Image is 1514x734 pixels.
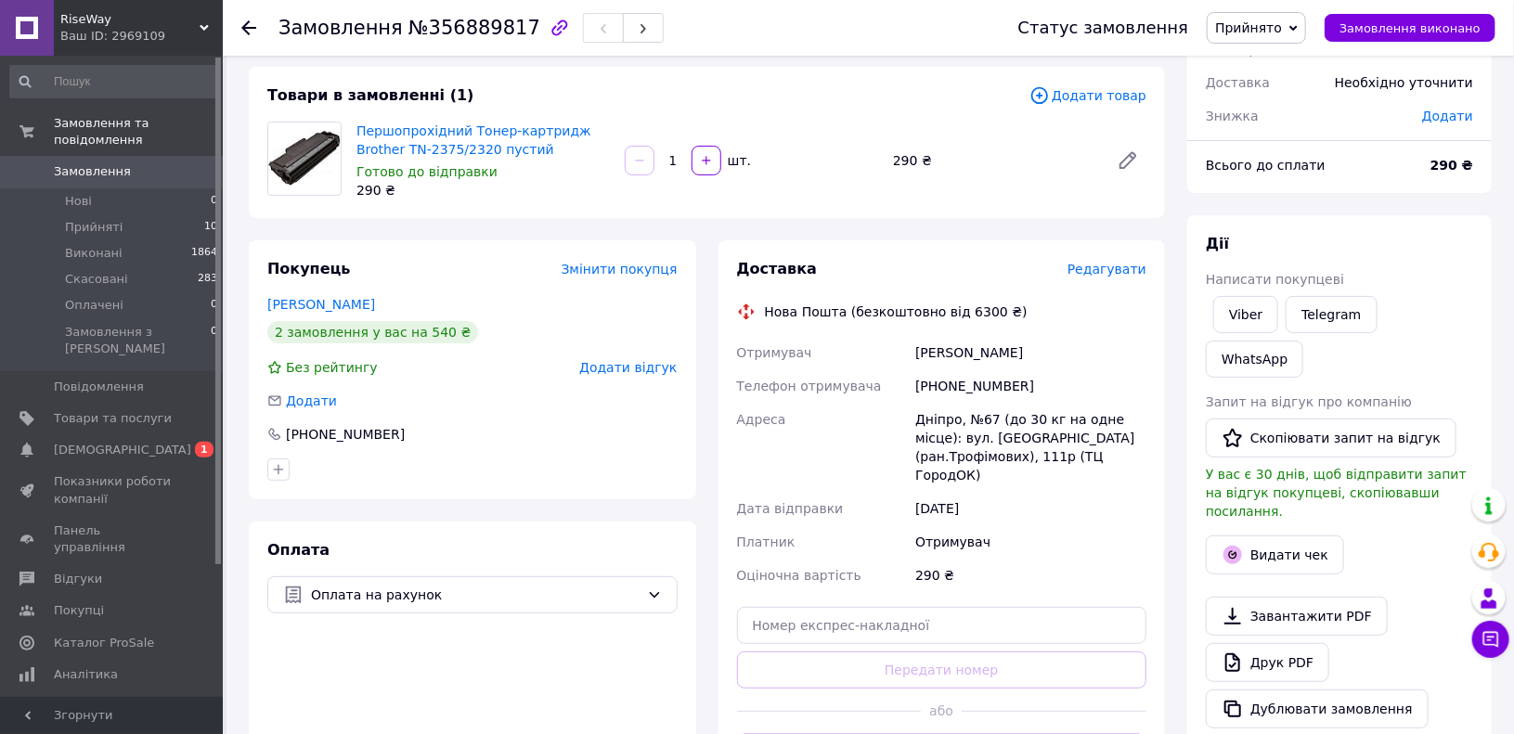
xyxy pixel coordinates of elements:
[737,501,844,516] span: Дата відправки
[1029,85,1146,106] span: Додати товар
[65,324,211,357] span: Замовлення з [PERSON_NAME]
[1206,643,1329,682] a: Друк PDF
[267,297,375,312] a: [PERSON_NAME]
[211,297,217,314] span: 0
[737,260,818,277] span: Доставка
[54,473,172,507] span: Показники роботи компанії
[737,412,786,427] span: Адреса
[54,115,223,148] span: Замовлення та повідомлення
[1422,109,1473,123] span: Додати
[356,164,498,179] span: Готово до відправки
[912,336,1150,369] div: [PERSON_NAME]
[723,151,753,170] div: шт.
[60,28,223,45] div: Ваш ID: 2969109
[1206,235,1229,252] span: Дії
[1109,142,1146,179] a: Редагувати
[921,702,962,720] span: або
[65,193,92,210] span: Нові
[737,379,882,393] span: Телефон отримувача
[268,131,341,186] img: Першопрохідний Тонер-картридж Brother TN-2375/2320 пустий
[311,585,640,605] span: Оплата на рахунок
[1430,158,1473,173] b: 290 ₴
[65,219,123,236] span: Прийняті
[912,492,1150,525] div: [DATE]
[60,11,200,28] span: RiseWay
[1206,341,1303,378] a: WhatsApp
[1472,621,1509,658] button: Чат з покупцем
[9,65,219,98] input: Пошук
[760,303,1032,321] div: Нова Пошта (безкоштовно від 6300 ₴)
[211,324,217,357] span: 0
[1206,419,1456,457] button: Скопіювати запит на відгук
[1206,535,1344,574] button: Видати чек
[1215,20,1282,35] span: Прийнято
[65,271,128,288] span: Скасовані
[737,607,1147,644] input: Номер експрес-накладної
[54,571,102,587] span: Відгуки
[1325,14,1495,42] button: Замовлення виконано
[1068,262,1146,277] span: Редагувати
[737,568,861,583] span: Оціночна вартість
[54,442,191,458] span: [DEMOGRAPHIC_DATA]
[267,86,474,104] span: Товари в замовленні (1)
[408,17,540,39] span: №356889817
[1206,109,1259,123] span: Знижка
[579,360,677,375] span: Додати відгук
[195,442,214,457] span: 1
[54,635,154,651] span: Каталог ProSale
[912,525,1150,559] div: Отримувач
[267,260,351,277] span: Покупець
[562,262,678,277] span: Змінити покупця
[1206,467,1467,519] span: У вас є 30 днів, щоб відправити запит на відгук покупцеві, скопіювавши посилання.
[241,19,256,37] div: Повернутися назад
[356,181,610,200] div: 290 ₴
[54,379,144,395] span: Повідомлення
[198,271,217,288] span: 283
[912,559,1150,592] div: 290 ₴
[278,17,403,39] span: Замовлення
[1206,394,1412,409] span: Запит на відгук про компанію
[886,148,1102,174] div: 290 ₴
[1339,21,1481,35] span: Замовлення виконано
[267,321,478,343] div: 2 замовлення у вас на 540 ₴
[1324,62,1484,103] div: Необхідно уточнити
[737,345,812,360] span: Отримувач
[1206,689,1429,728] button: Дублювати замовлення
[211,193,217,210] span: 0
[65,297,123,314] span: Оплачені
[286,360,378,375] span: Без рейтингу
[912,369,1150,403] div: [PHONE_NUMBER]
[54,522,172,556] span: Панель управління
[1206,272,1344,287] span: Написати покупцеві
[1018,19,1189,37] div: Статус замовлення
[65,245,123,262] span: Виконані
[267,541,330,559] span: Оплата
[1206,42,1258,57] span: 1 товар
[284,425,407,444] div: [PHONE_NUMBER]
[1206,75,1270,90] span: Доставка
[912,403,1150,492] div: Дніпро, №67 (до 30 кг на одне місце): вул. [GEOGRAPHIC_DATA] (ран.Трофімових), 111р (ТЦ ГородОК)
[356,123,591,157] a: Першопрохідний Тонер-картридж Brother TN-2375/2320 пустий
[54,666,118,683] span: Аналітика
[1213,296,1278,333] a: Viber
[191,245,217,262] span: 1864
[737,534,796,549] span: Платник
[1286,296,1377,333] a: Telegram
[54,163,131,180] span: Замовлення
[204,219,217,236] span: 10
[54,602,104,619] span: Покупці
[1206,597,1388,636] a: Завантажити PDF
[1206,158,1326,173] span: Всього до сплати
[54,410,172,427] span: Товари та послуги
[286,393,337,408] span: Додати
